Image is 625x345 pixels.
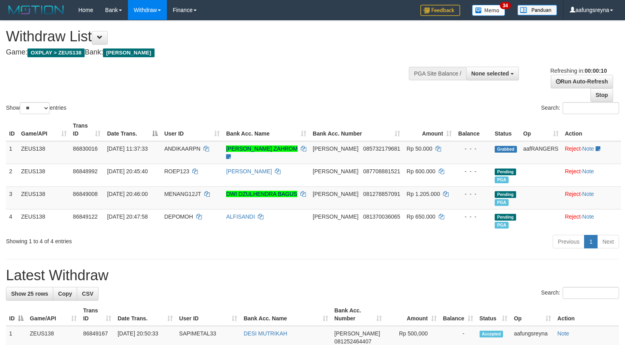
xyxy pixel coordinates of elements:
div: - - - [458,213,488,221]
div: Showing 1 to 4 of 4 entries [6,234,254,245]
a: CSV [77,287,99,300]
th: Action [554,303,619,326]
a: ALFISANDI [226,213,255,220]
th: Trans ID: activate to sort column ascending [70,118,104,141]
a: Note [582,191,594,197]
td: · [562,186,621,209]
span: 34 [500,2,511,9]
span: [DATE] 20:46:00 [107,191,147,197]
span: Accepted [480,331,503,337]
th: Date Trans.: activate to sort column ascending [114,303,176,326]
td: ZEUS138 [18,141,70,164]
a: Note [582,145,594,152]
span: 86848992 [73,168,98,174]
a: Stop [590,88,613,102]
input: Search: [563,102,619,114]
strong: 00:00:10 [584,68,607,74]
span: Grabbed [495,146,517,153]
td: 3 [6,186,18,209]
td: · [562,141,621,164]
span: Refreshing in: [550,68,607,74]
th: Bank Acc. Number: activate to sort column ascending [331,303,385,326]
th: Balance [455,118,491,141]
a: Reject [565,191,581,197]
th: Bank Acc. Name: activate to sort column ascending [240,303,331,326]
span: Pending [495,169,516,175]
span: Copy [58,291,72,297]
td: ZEUS138 [18,186,70,209]
th: Bank Acc. Name: activate to sort column ascending [223,118,310,141]
a: Show 25 rows [6,287,53,300]
span: Marked by aafRornrotha [495,222,509,229]
span: [PERSON_NAME] [335,330,380,337]
a: DESI MUTRIKAH [244,330,287,337]
span: 86849122 [73,213,98,220]
span: 86849008 [73,191,98,197]
a: DWI DZULHENDRA BAGUS [226,191,297,197]
span: Pending [495,214,516,221]
th: Op: activate to sort column ascending [511,303,554,326]
span: [PERSON_NAME] [313,191,358,197]
td: 2 [6,164,18,186]
a: Reject [565,213,581,220]
span: Copy 085732179681 to clipboard [363,145,400,152]
div: - - - [458,167,488,175]
th: User ID: activate to sort column ascending [161,118,223,141]
span: ROEP123 [164,168,189,174]
span: Rp 650.000 [406,213,435,220]
a: Reject [565,168,581,174]
th: Date Trans.: activate to sort column descending [104,118,161,141]
span: 86830016 [73,145,98,152]
th: Bank Acc. Number: activate to sort column ascending [310,118,403,141]
label: Search: [541,102,619,114]
th: Amount: activate to sort column ascending [385,303,439,326]
span: [PERSON_NAME] [313,168,358,174]
td: · [562,209,621,232]
td: 1 [6,141,18,164]
div: PGA Site Balance / [409,67,466,80]
a: Run Auto-Refresh [551,75,613,88]
h1: Withdraw List [6,29,409,45]
span: Show 25 rows [11,291,48,297]
a: 1 [584,235,598,248]
img: panduan.png [517,5,557,16]
a: Next [597,235,619,248]
th: Status: activate to sort column ascending [476,303,511,326]
td: ZEUS138 [18,164,70,186]
span: [DATE] 20:47:58 [107,213,147,220]
th: Balance: activate to sort column ascending [440,303,476,326]
td: 4 [6,209,18,232]
span: Pending [495,191,516,198]
span: Copy 081278857091 to clipboard [363,191,400,197]
div: - - - [458,145,488,153]
a: [PERSON_NAME] [226,168,272,174]
span: Copy 081370036065 to clipboard [363,213,400,220]
a: Note [582,168,594,174]
a: Copy [53,287,77,300]
span: MENANG12JT [164,191,201,197]
th: Action [562,118,621,141]
h1: Latest Withdraw [6,267,619,283]
th: Game/API: activate to sort column ascending [18,118,70,141]
span: [PERSON_NAME] [313,145,358,152]
span: Marked by aafRornrotha [495,199,509,206]
h4: Game: Bank: [6,48,409,56]
th: ID [6,118,18,141]
img: Feedback.jpg [420,5,460,16]
span: [PERSON_NAME] [313,213,358,220]
input: Search: [563,287,619,299]
th: Trans ID: activate to sort column ascending [80,303,114,326]
span: ANDIKAARPN [164,145,200,152]
th: ID: activate to sort column descending [6,303,27,326]
span: DEPOMOH [164,213,193,220]
a: Previous [553,235,584,248]
th: Game/API: activate to sort column ascending [27,303,80,326]
span: [DATE] 11:37:33 [107,145,147,152]
span: Copy 081252464407 to clipboard [335,338,372,345]
td: aafRANGERS [520,141,562,164]
a: Note [557,330,569,337]
a: [PERSON_NAME] ZAHROM [226,145,298,152]
img: MOTION_logo.png [6,4,66,16]
a: Note [582,213,594,220]
span: [DATE] 20:45:40 [107,168,147,174]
